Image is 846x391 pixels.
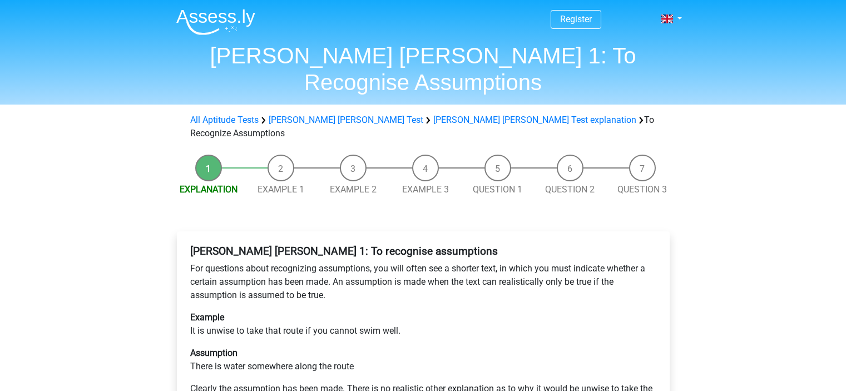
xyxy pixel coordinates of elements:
a: [PERSON_NAME] [PERSON_NAME] Test [269,115,423,125]
p: It is unwise to take that route if you cannot swim well. [190,311,656,338]
b: [PERSON_NAME] [PERSON_NAME] 1: To recognise assumptions [190,245,498,258]
a: Explanation [180,184,238,195]
a: Example 2 [330,184,377,195]
a: Example 3 [402,184,449,195]
p: For questions about recognizing assumptions, you will often see a shorter text, in which you must... [190,262,656,302]
img: Assessly [176,9,255,35]
a: Example 1 [258,184,304,195]
a: [PERSON_NAME] [PERSON_NAME] Test explanation [433,115,636,125]
a: Question 2 [545,184,595,195]
a: Question 3 [617,184,667,195]
p: There is water somewhere along the route [190,347,656,373]
a: Register [560,14,592,24]
b: Assumption [190,348,238,358]
b: Example [190,312,224,323]
div: To Recognize Assumptions [186,113,661,140]
h1: [PERSON_NAME] [PERSON_NAME] 1: To Recognise Assumptions [167,42,679,96]
a: Question 1 [473,184,522,195]
a: All Aptitude Tests [190,115,259,125]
